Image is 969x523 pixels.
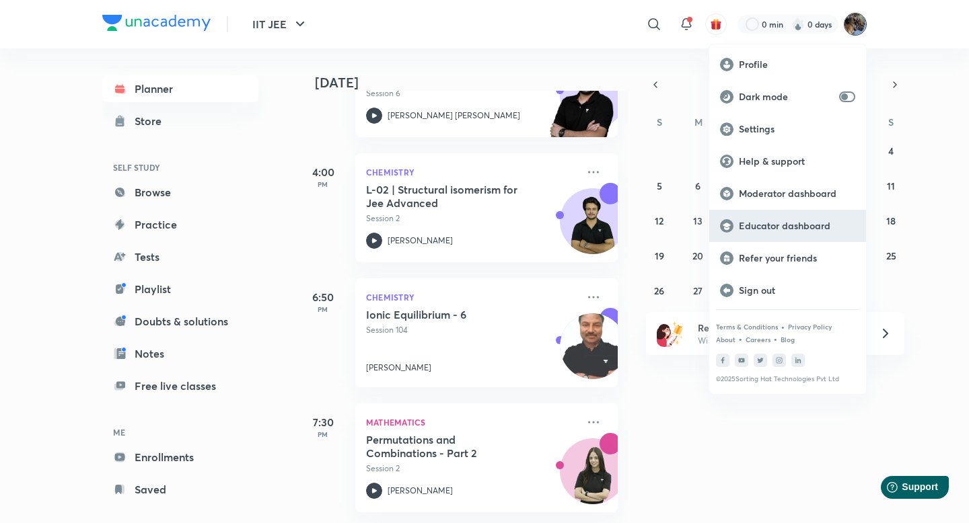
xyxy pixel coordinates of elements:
[716,375,859,383] p: © 2025 Sorting Hat Technologies Pvt Ltd
[709,177,866,210] a: Moderator dashboard
[738,333,743,345] div: •
[849,471,954,508] iframe: Help widget launcher
[739,252,855,264] p: Refer your friends
[773,333,778,345] div: •
[709,48,866,81] a: Profile
[739,123,855,135] p: Settings
[716,323,778,331] a: Terms & Conditions
[781,321,785,333] div: •
[709,242,866,274] a: Refer your friends
[709,145,866,177] a: Help & support
[746,335,770,344] a: Careers
[781,335,795,344] a: Blog
[788,323,832,331] a: Privacy Policy
[739,155,855,167] p: Help & support
[739,284,855,296] p: Sign out
[739,220,855,232] p: Educator dashboard
[739,58,855,71] p: Profile
[739,188,855,200] p: Moderator dashboard
[739,91,834,103] p: Dark mode
[709,210,866,242] a: Educator dashboard
[709,113,866,145] a: Settings
[716,335,735,344] a: About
